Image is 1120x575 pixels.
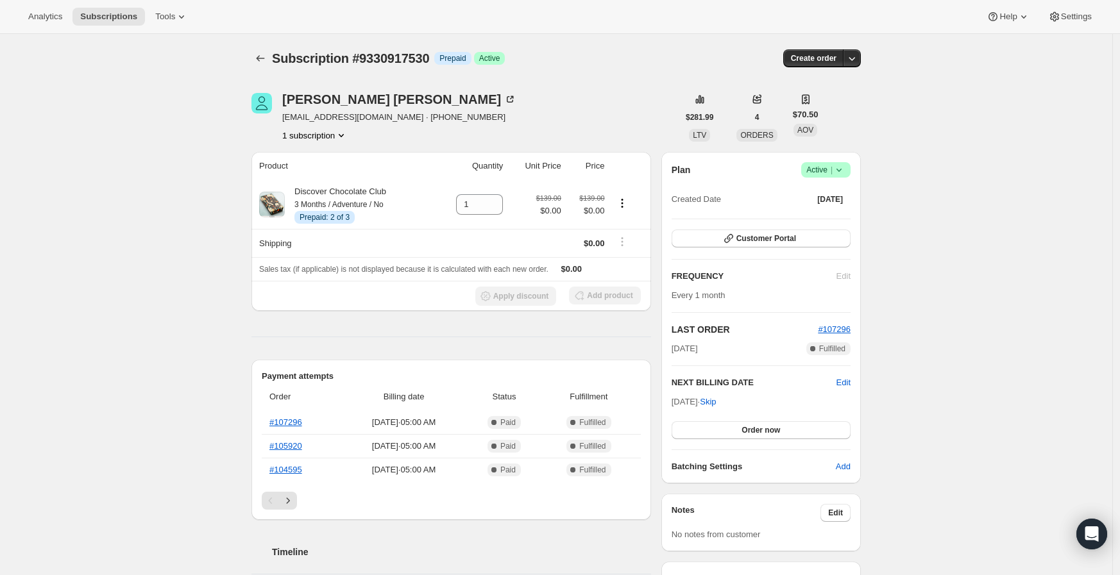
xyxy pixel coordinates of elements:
span: Sales tax (if applicable) is not displayed because it is calculated with each new order. [259,265,548,274]
span: [DATE] · 05:00 AM [344,440,464,453]
small: $139.00 [579,194,604,202]
span: Subscription #9330917530 [272,51,429,65]
h2: Plan [672,163,691,176]
span: Fulfillment [545,390,633,403]
th: Shipping [251,229,435,257]
span: $0.00 [536,204,561,217]
span: AOV [797,126,813,135]
span: | [831,165,833,175]
span: Help [999,12,1017,22]
button: Settings [1040,8,1099,26]
span: [DATE] [672,342,698,355]
span: Add [836,460,851,473]
button: Shipping actions [612,235,632,249]
span: Prepaid [439,53,466,63]
button: Analytics [21,8,70,26]
h2: LAST ORDER [672,323,819,336]
a: #104595 [269,465,302,474]
span: Every 1 month [672,290,725,300]
a: #107296 [269,417,302,427]
h2: Timeline [272,546,651,558]
button: Create order [783,49,844,67]
span: Skip [700,396,716,408]
th: Quantity [435,152,507,180]
span: Active [479,53,500,63]
button: Help [979,8,1037,26]
span: [DATE] [817,194,843,204]
span: $281.99 [686,112,713,122]
th: Order [262,383,340,411]
span: $70.50 [793,108,819,121]
button: #107296 [818,323,851,336]
span: Paid [500,417,516,428]
button: Tools [148,8,196,26]
span: Customer Portal [736,233,796,244]
button: Skip [692,392,724,412]
span: [EMAIL_ADDRESS][DOMAIN_NAME] · [PHONE_NUMBER] [282,111,516,124]
button: Order now [672,421,851,439]
span: Fulfilled [819,344,845,354]
span: Subscriptions [80,12,137,22]
span: $0.00 [584,238,605,248]
span: $0.00 [569,204,605,217]
h2: NEXT BILLING DATE [672,376,836,389]
span: Fulfilled [579,465,606,475]
span: Fulfilled [579,441,606,451]
button: Add [828,456,858,477]
span: Paid [500,441,516,451]
span: [DATE] · [672,397,717,406]
span: Created Date [672,193,721,206]
button: $281.99 [678,108,721,126]
span: Create order [791,53,836,63]
span: Billing date [344,390,464,403]
button: Edit [836,376,851,389]
span: Status [471,390,537,403]
span: Prepaid: 2 of 3 [300,212,350,222]
h3: Notes [672,504,821,522]
button: Product actions [282,129,348,142]
button: Subscriptions [72,8,145,26]
span: Active [806,163,845,176]
nav: Pagination [262,492,641,510]
span: [DATE] · 05:00 AM [344,416,464,429]
span: $0.00 [561,264,582,274]
span: ORDERS [740,131,773,140]
div: Open Intercom Messenger [1076,519,1107,549]
button: Edit [820,504,851,522]
h2: Payment attempts [262,370,641,383]
small: 3 Months / Adventure / No [294,200,384,209]
button: Subscriptions [251,49,269,67]
button: Next [279,492,297,510]
span: Settings [1061,12,1092,22]
span: 4 [755,112,759,122]
div: Discover Chocolate Club [285,185,386,224]
a: #105920 [269,441,302,451]
h2: FREQUENCY [672,270,836,283]
h6: Batching Settings [672,460,836,473]
a: #107296 [818,324,851,334]
button: Product actions [612,196,632,210]
button: [DATE] [810,190,851,208]
span: LTV [693,131,706,140]
th: Price [565,152,609,180]
span: No notes from customer [672,529,761,539]
img: product img [259,192,285,217]
span: Paid [500,465,516,475]
span: Analytics [28,12,62,22]
div: [PERSON_NAME] [PERSON_NAME] [282,93,516,106]
span: [DATE] · 05:00 AM [344,463,464,476]
span: Edit [828,508,843,518]
span: Order now [742,425,780,435]
button: 4 [747,108,767,126]
span: Tools [155,12,175,22]
th: Product [251,152,435,180]
span: Rachel Berkowitz [251,93,272,113]
button: Customer Portal [672,229,851,247]
small: $139.00 [536,194,561,202]
th: Unit Price [507,152,564,180]
span: Fulfilled [579,417,606,428]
